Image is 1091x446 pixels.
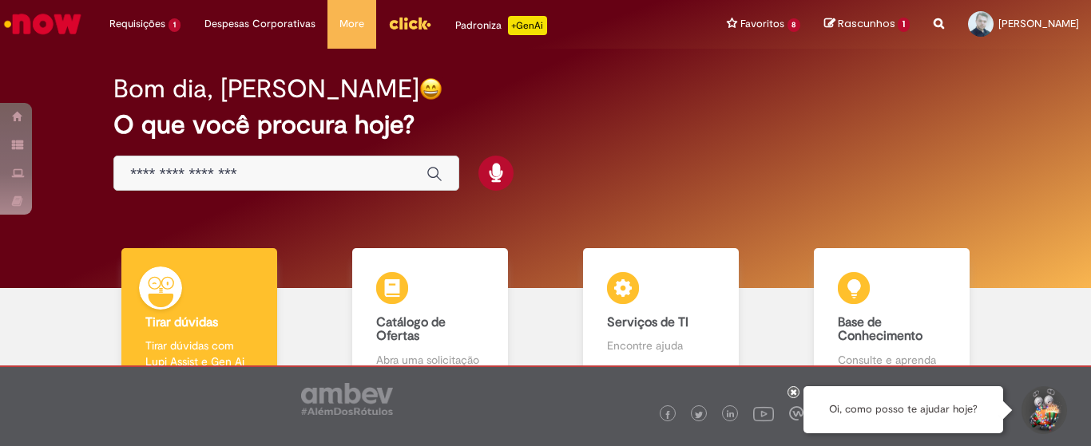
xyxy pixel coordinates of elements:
span: 8 [788,18,801,32]
img: happy-face.png [419,77,442,101]
span: Favoritos [740,16,784,32]
p: Consulte e aprenda [838,352,946,368]
b: Tirar dúvidas [145,314,218,330]
p: Tirar dúvidas com Lupi Assist e Gen Ai [145,337,254,369]
b: Catálogo de Ofertas [376,314,446,345]
img: logo_footer_linkedin.png [727,410,735,420]
a: Serviços de TI Encontre ajuda [545,248,776,386]
p: +GenAi [508,16,547,35]
span: Despesas Corporativas [204,16,315,32]
span: [PERSON_NAME] [998,17,1079,30]
img: logo_footer_workplace.png [789,406,803,420]
a: Catálogo de Ofertas Abra uma solicitação [315,248,545,386]
img: logo_footer_twitter.png [695,411,703,419]
span: More [339,16,364,32]
p: Abra uma solicitação [376,352,485,368]
button: Iniciar Conversa de Suporte [1019,386,1067,434]
img: logo_footer_facebook.png [664,411,672,419]
a: Tirar dúvidas Tirar dúvidas com Lupi Assist e Gen Ai [84,248,315,386]
div: Oi, como posso te ajudar hoje? [803,386,1003,433]
p: Encontre ajuda [607,337,716,353]
h2: Bom dia, [PERSON_NAME] [113,75,419,103]
h2: O que você procura hoje? [113,111,978,139]
img: logo_footer_ambev_rotulo_gray.png [301,383,393,415]
img: logo_footer_youtube.png [753,403,774,424]
span: 1 [898,18,910,32]
span: Rascunhos [838,16,895,31]
span: 1 [169,18,181,32]
div: Padroniza [455,16,547,35]
a: Rascunhos [824,17,910,32]
img: ServiceNow [2,8,84,40]
b: Serviços de TI [607,314,688,330]
a: Base de Conhecimento Consulte e aprenda [776,248,1007,386]
b: Base de Conhecimento [838,314,922,345]
img: click_logo_yellow_360x200.png [388,11,431,35]
span: Requisições [109,16,165,32]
